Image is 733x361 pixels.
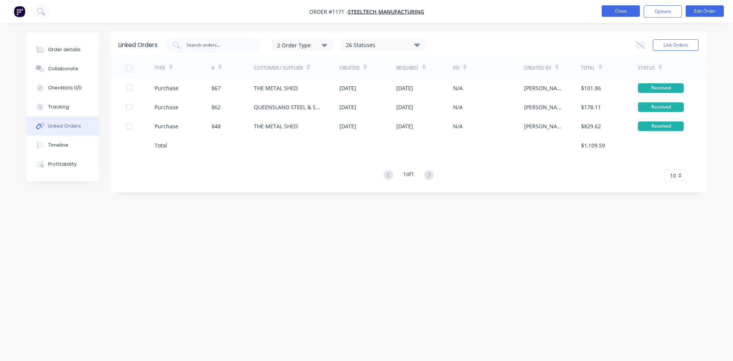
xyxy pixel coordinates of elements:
[155,122,178,130] div: Purchase
[48,46,81,53] div: Order details
[27,136,99,155] button: Timeline
[27,97,99,117] button: Tracking
[48,142,68,149] div: Timeline
[48,65,78,72] div: Collaborate
[155,141,167,149] div: Total
[339,65,360,71] div: Created
[670,172,676,180] span: 10
[581,141,605,149] div: $1,109.59
[155,103,178,111] div: Purchase
[453,84,463,92] div: N/A
[396,122,413,130] div: [DATE]
[212,84,221,92] div: 867
[339,122,356,130] div: [DATE]
[524,84,566,92] div: [PERSON_NAME]
[581,65,595,71] div: Total
[638,121,684,131] div: Received
[155,84,178,92] div: Purchase
[48,161,77,168] div: Profitability
[254,65,303,71] div: Customer / Supplier
[48,104,69,110] div: Tracking
[118,40,158,50] div: Linked Orders
[644,5,682,18] button: Options
[453,65,459,71] div: PO
[341,41,425,49] div: 26 Statuses
[254,122,298,130] div: THE METAL SHED
[524,122,566,130] div: [PERSON_NAME]
[524,65,551,71] div: Created By
[27,78,99,97] button: Checklists 0/0
[581,122,601,130] div: $829.62
[686,5,724,17] button: Edit Order
[403,170,414,181] div: 1 of 1
[48,123,81,130] div: Linked Orders
[27,155,99,174] button: Profitability
[638,83,684,93] div: Received
[339,103,356,111] div: [DATE]
[212,65,215,71] div: #
[348,8,424,15] a: STEELTECH MANUFACTURING
[581,84,601,92] div: $101.86
[309,8,348,15] span: Order #1171 -
[524,103,566,111] div: [PERSON_NAME]
[186,41,249,49] input: Search orders...
[602,5,640,17] button: Close
[27,59,99,78] button: Collaborate
[453,103,463,111] div: N/A
[453,122,463,130] div: N/A
[14,6,25,17] img: Factory
[272,39,333,51] button: 2 Order Type
[638,65,655,71] div: Status
[254,84,298,92] div: THE METAL SHED
[27,117,99,136] button: Linked Orders
[339,84,356,92] div: [DATE]
[581,103,601,111] div: $178.11
[396,84,413,92] div: [DATE]
[653,39,699,51] button: Link Orders
[155,65,165,71] div: TYPE
[212,103,221,111] div: 862
[27,40,99,59] button: Order details
[277,41,328,49] div: 2 Order Type
[254,103,324,111] div: QUEENSLAND STEEL & SHEET
[638,102,684,112] div: Received
[396,65,418,71] div: Required
[48,84,82,91] div: Checklists 0/0
[212,122,221,130] div: 848
[396,103,413,111] div: [DATE]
